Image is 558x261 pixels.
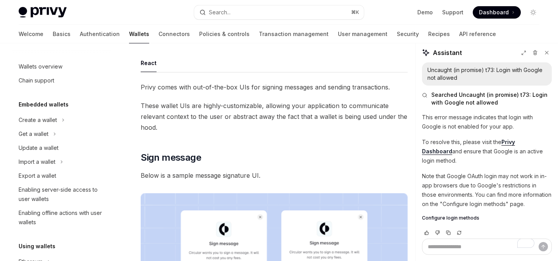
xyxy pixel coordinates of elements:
[19,242,55,251] h5: Using wallets
[422,215,552,221] a: Configure login methods
[479,9,509,16] span: Dashboard
[19,115,57,125] div: Create a wallet
[12,183,112,206] a: Enabling server-side access to user wallets
[19,185,107,204] div: Enabling server-side access to user wallets
[433,229,442,237] button: Vote that response was not good
[431,91,552,106] span: Searched Uncaught (in promise) t73: Login with Google not allowed
[459,25,496,43] a: API reference
[422,215,479,221] span: Configure login methods
[422,229,431,237] button: Vote that response was good
[12,74,112,88] a: Chain support
[422,139,515,155] a: Privy Dashboard
[19,129,48,139] div: Get a wallet
[19,171,56,180] div: Export a wallet
[351,9,359,15] span: ⌘ K
[259,25,329,43] a: Transaction management
[141,151,201,164] span: Sign message
[433,48,462,57] span: Assistant
[12,127,112,141] button: Toggle Get a wallet section
[422,91,552,106] button: Searched Uncaught (in promise) t73: Login with Google not allowed
[129,25,149,43] a: Wallets
[19,7,67,18] img: light logo
[158,25,190,43] a: Connectors
[442,9,463,16] a: Support
[19,157,55,167] div: Import a wallet
[12,141,112,155] a: Update a wallet
[19,76,54,85] div: Chain support
[194,5,363,19] button: Open search
[19,62,62,71] div: Wallets overview
[422,172,552,209] p: Note that Google OAuth login may not work in in-app browsers due to Google's restrictions in thos...
[422,137,552,165] p: To resolve this, please visit the and ensure that Google is an active login method.
[12,113,112,127] button: Toggle Create a wallet section
[427,66,546,82] div: Uncaught (in promise) t73: Login with Google not allowed
[12,206,112,229] a: Enabling offline actions with user wallets
[12,60,112,74] a: Wallets overview
[455,229,464,237] button: Reload last chat
[19,208,107,227] div: Enabling offline actions with user wallets
[141,54,157,72] div: React
[141,170,408,181] span: Below is a sample message signature UI.
[444,229,453,237] button: Copy chat response
[141,82,408,93] span: Privy comes with out-of-the-box UIs for signing messages and sending transactions.
[397,25,419,43] a: Security
[19,25,43,43] a: Welcome
[12,155,112,169] button: Toggle Import a wallet section
[19,143,59,153] div: Update a wallet
[428,25,450,43] a: Recipes
[527,6,539,19] button: Toggle dark mode
[80,25,120,43] a: Authentication
[338,25,387,43] a: User management
[417,9,433,16] a: Demo
[141,100,408,133] span: These wallet UIs are highly-customizable, allowing your application to communicate relevant conte...
[539,242,548,251] button: Send message
[422,113,552,131] p: This error message indicates that login with Google is not enabled for your app.
[19,100,69,109] h5: Embedded wallets
[199,25,250,43] a: Policies & controls
[53,25,71,43] a: Basics
[12,169,112,183] a: Export a wallet
[473,6,521,19] a: Dashboard
[209,8,231,17] div: Search...
[422,239,552,255] textarea: To enrich screen reader interactions, please activate Accessibility in Grammarly extension settings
